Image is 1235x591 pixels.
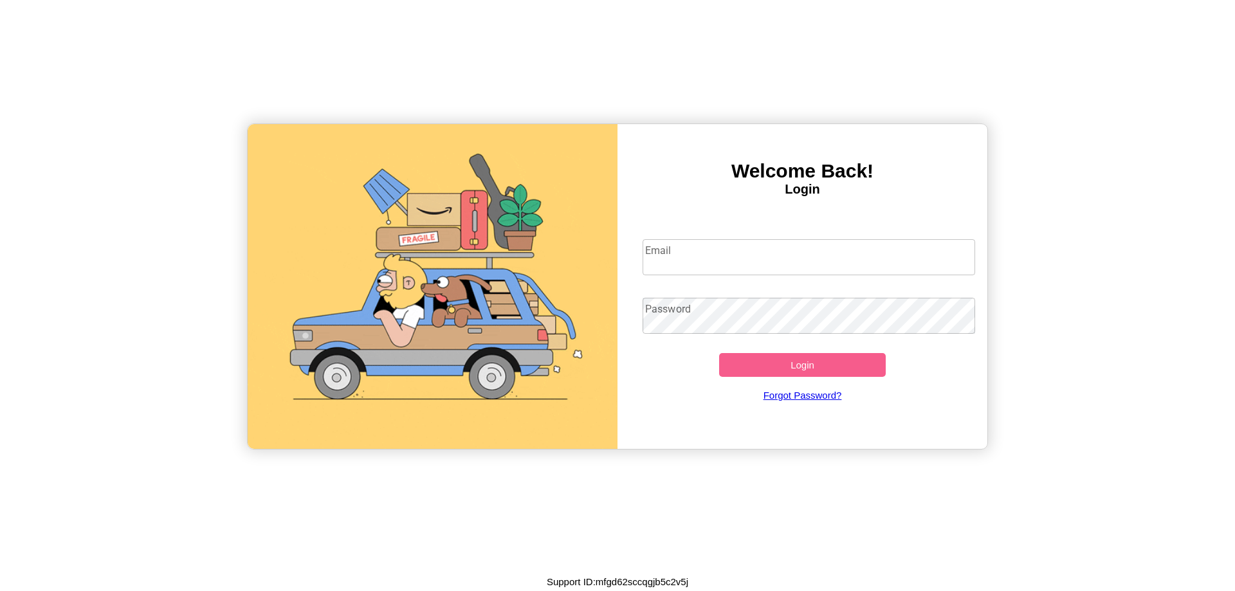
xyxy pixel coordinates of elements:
[617,182,987,197] h4: Login
[248,124,617,449] img: gif
[547,573,688,590] p: Support ID: mfgd62sccqgjb5c2v5j
[617,160,987,182] h3: Welcome Back!
[636,377,969,414] a: Forgot Password?
[719,353,886,377] button: Login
